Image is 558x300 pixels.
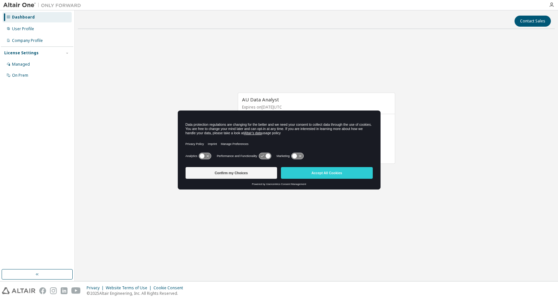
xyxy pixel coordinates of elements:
img: youtube.svg [71,287,81,294]
div: Cookie Consent [153,285,187,291]
p: © 2025 Altair Engineering, Inc. All Rights Reserved. [87,291,187,296]
img: Altair One [3,2,84,8]
div: On Prem [12,73,28,78]
img: altair_logo.svg [2,287,35,294]
div: Managed [12,62,30,67]
div: Company Profile [12,38,43,43]
span: AU Data Analyst [242,96,279,103]
div: Website Terms of Use [106,285,153,291]
div: User Profile [12,26,34,32]
div: Dashboard [12,15,35,20]
img: instagram.svg [50,287,57,294]
div: License Settings [4,50,39,56]
button: Contact Sales [515,16,551,27]
div: Privacy [87,285,106,291]
img: linkedin.svg [61,287,67,294]
img: facebook.svg [39,287,46,294]
p: Expires on [DATE] UTC [242,104,389,110]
